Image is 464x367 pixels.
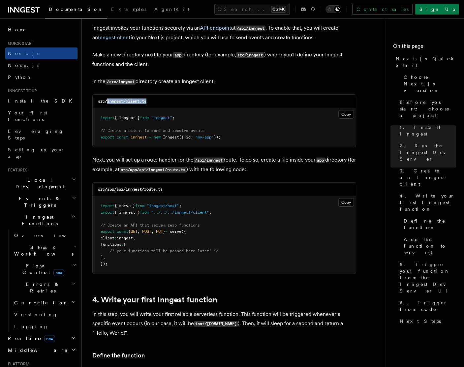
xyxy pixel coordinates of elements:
span: , [138,229,140,234]
a: Inngest client [98,34,131,41]
span: const [117,135,128,139]
span: Examples [111,7,146,12]
code: src/app/api/inngest/route.ts [98,187,163,192]
a: Next.js Quick Start [393,53,456,71]
a: 5. Trigger your function from the Inngest Dev Server UI [397,259,456,297]
a: Logging [12,321,77,332]
a: Sign Up [415,4,459,15]
a: 4. Write your first Inngest function [397,190,456,215]
span: Inngest [163,135,179,139]
span: Errors & Retries [12,281,72,294]
a: 6. Trigger from code [397,297,456,315]
code: src/inngest/client.ts [98,99,146,104]
span: : [191,135,193,139]
span: ({ [181,229,186,234]
span: Setting up your app [8,147,65,159]
button: Steps & Workflows [12,241,77,260]
button: Copy [338,198,354,207]
a: Home [5,24,77,36]
span: Home [8,26,26,33]
a: 1. Install Inngest [397,121,456,140]
span: Inngest Functions [5,214,71,227]
a: Choose Next.js version [401,71,456,96]
span: import [101,115,114,120]
span: 5. Trigger your function from the Inngest Dev Server UI [400,261,456,294]
a: 3. Create an Inngest client [397,165,456,190]
button: Inngest Functions [5,211,77,229]
button: Errors & Retries [12,278,77,297]
span: Middleware [5,347,68,353]
span: { serve } [114,203,135,208]
span: Steps & Workflows [12,244,74,257]
span: inngest [131,135,147,139]
a: Contact sales [352,4,413,15]
a: Define the function [92,351,145,360]
span: Install the SDK [8,98,76,104]
span: Inngest tour [5,88,37,94]
span: 1. Install Inngest [400,124,456,137]
code: app [173,52,182,58]
span: "inngest" [151,115,172,120]
a: Your first Functions [5,107,77,125]
button: Events & Triggers [5,193,77,211]
span: ; [179,203,181,208]
span: { inngest } [114,210,140,215]
span: // Create an API that serves zero functions [101,223,200,228]
a: Next.js [5,47,77,59]
span: new [44,335,55,342]
span: = [165,229,168,234]
code: app [316,158,325,163]
span: Logging [14,324,48,329]
kbd: Ctrl+K [271,6,286,13]
a: Versioning [12,309,77,321]
span: { [128,229,131,234]
a: Documentation [45,2,107,18]
span: 4. Write your first Inngest function [400,193,456,212]
span: new [154,135,161,139]
a: Overview [12,229,77,241]
span: 6. Trigger from code [400,299,456,313]
span: : [121,242,124,247]
a: Next Steps [397,315,456,327]
span: Node.js [8,63,39,68]
button: Copy [338,110,354,119]
span: export [101,229,114,234]
span: new [53,269,64,276]
a: Before you start: choose a project [397,96,456,121]
code: /src/inngest [106,79,136,85]
span: from [140,210,149,215]
span: Add the function to serve() [404,236,456,256]
a: Add the function to serve() [401,233,456,259]
a: AgentKit [150,2,193,18]
p: In the directory create an Inngest client: [92,77,356,86]
button: Middleware [5,344,77,356]
a: Install the SDK [5,95,77,107]
span: from [135,203,144,208]
span: Documentation [49,7,103,12]
button: Realtimenew [5,332,77,344]
p: Make a new directory next to your directory (for example, ) where you'll define your Inngest func... [92,50,356,69]
span: PUT [156,229,163,234]
span: , [103,255,105,260]
button: Flow Controlnew [12,260,77,278]
code: /api/inngest [194,158,224,163]
span: functions [101,242,121,247]
code: src/inngest [236,52,264,58]
button: Local Development [5,174,77,193]
a: API endpoint [200,25,231,31]
span: import [101,203,114,208]
button: Toggle dark mode [325,5,341,13]
span: "inngest/next" [147,203,179,208]
p: Next, you will set up a route handler for the route. To do so, create a file inside your director... [92,155,356,174]
span: import [101,210,114,215]
span: 3. Create an Inngest client [400,168,456,187]
span: Realtime [5,335,55,342]
span: ({ id [179,135,191,139]
a: Node.js [5,59,77,71]
p: Inngest invokes your functions securely via an at . To enable that, you will create an in your Ne... [92,23,356,42]
span: Define the function [404,218,456,231]
a: Setting up your app [5,144,77,162]
button: Search...Ctrl+K [214,4,290,15]
span: serve [170,229,181,234]
span: Overview [14,233,82,238]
